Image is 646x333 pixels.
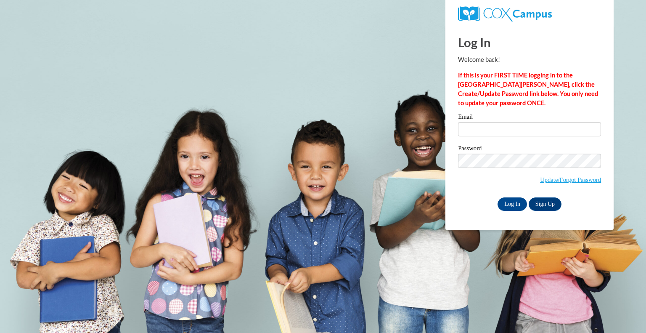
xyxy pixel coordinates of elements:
a: COX Campus [458,10,552,17]
strong: If this is your FIRST TIME logging in to the [GEOGRAPHIC_DATA][PERSON_NAME], click the Create/Upd... [458,72,598,107]
img: COX Campus [458,6,552,21]
input: Log In [498,197,527,211]
p: Welcome back! [458,55,601,64]
a: Update/Forgot Password [540,176,601,183]
a: Sign Up [529,197,561,211]
h1: Log In [458,34,601,51]
label: Password [458,145,601,154]
label: Email [458,114,601,122]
